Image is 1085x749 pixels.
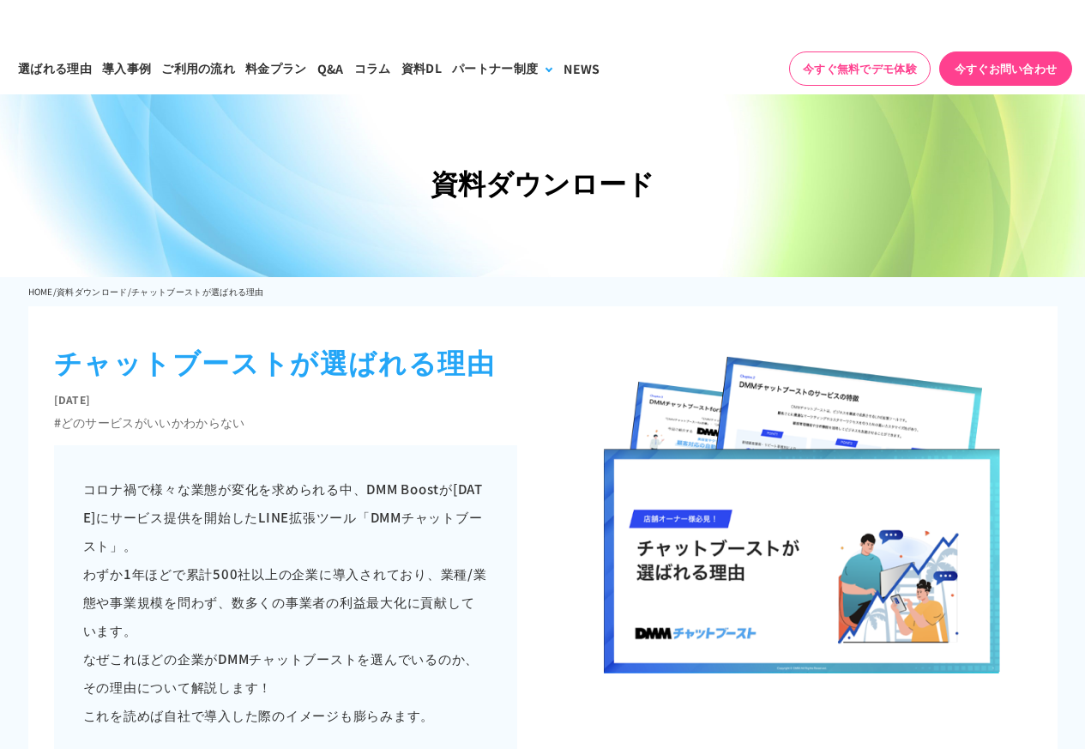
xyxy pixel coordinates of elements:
[939,51,1072,86] a: 今すぐお問い合わせ
[28,285,53,298] a: HOME
[128,281,131,302] li: /
[83,701,488,729] p: これを読めば自社で導入した際のイメージも膨らみます。
[83,559,488,644] p: わずか1年ほどで累計500社以上の企業に導入されており、業種/業態や事業規模を問わず、数多くの事業者の利益最大化に貢献しています。
[13,42,97,94] a: 選ばれる理由
[452,59,538,77] div: パートナー制度
[28,162,1058,204] h1: 資料ダウンロード
[396,42,447,94] a: 資料DL
[97,42,156,94] a: 導入事例
[156,42,240,94] a: ご利用の流れ
[240,42,312,94] a: 料金プラン
[83,474,488,559] p: コロナ禍で様々な業態が変化を求められる中、DMM Boostが[DATE]にサービス提供を開始したLINE拡張ツール「DMMチャットブースト」。
[131,281,264,302] li: チャットブーストが選ばれる理由
[54,341,517,382] h1: チャットブーストが選ばれる理由
[53,281,57,302] li: /
[558,42,605,94] a: NEWS
[312,42,349,94] a: Q&A
[83,644,488,701] p: なぜこれほどの企業がDMMチャットブーストを選んでいるのか、その理由について解説します！
[54,414,245,432] li: #どのサービスがいいかわからない
[57,285,128,298] a: 資料ダウンロード
[54,392,91,407] time: [DATE]
[789,51,931,86] a: 今すぐ無料でデモ体験
[349,42,396,94] a: コラム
